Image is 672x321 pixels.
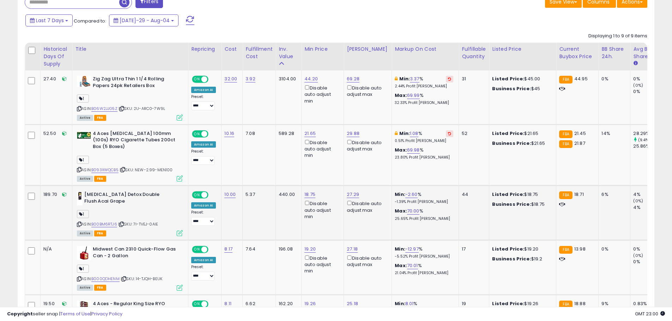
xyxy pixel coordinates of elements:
[91,106,117,112] a: B06W2JJG5Z
[77,176,93,182] span: All listings currently available for purchase on Amazon
[246,246,270,252] div: 7.64
[492,201,531,208] b: Business Price:
[77,191,83,205] img: 41ay5Nrb1qL._SL40_.jpg
[43,246,67,252] div: N/A
[395,76,398,81] i: This overrides the store level min markup for this listing
[395,216,453,221] p: 25.65% Profit [PERSON_NAME]
[633,246,662,252] div: 0%
[492,246,524,252] b: Listed Price:
[279,45,298,60] div: Inv. value
[91,167,119,173] a: B093XWQCB5
[304,246,316,253] a: 19.20
[207,247,219,253] span: OFF
[395,147,453,160] div: %
[395,262,407,269] b: Max:
[91,221,117,227] a: B00BM6RTJ6
[191,210,216,226] div: Preset:
[574,130,586,137] span: 21.45
[43,45,69,68] div: Historical Days Of Supply
[304,84,338,104] div: Disable auto adjust min
[633,82,643,88] small: (0%)
[279,130,296,137] div: 589.28
[633,60,637,67] small: Avg BB Share.
[224,45,240,53] div: Cost
[191,149,216,165] div: Preset:
[43,76,67,82] div: 27.40
[392,43,459,70] th: The percentage added to the cost of goods (COGS) that forms the calculator for Min & Max prices.
[633,143,662,149] div: 25.86%
[395,263,453,276] div: %
[77,210,89,218] span: 1
[395,208,453,221] div: %
[36,17,64,24] span: Last 7 Days
[492,130,524,137] b: Listed Price:
[77,246,183,290] div: ASIN:
[559,140,572,148] small: FBA
[395,271,453,276] p: 21.04% Profit [PERSON_NAME]
[7,310,33,317] strong: Copyright
[91,276,120,282] a: B000QDHENM
[492,140,551,147] div: $21.65
[395,199,453,204] p: -1.39% Profit [PERSON_NAME]
[407,92,420,99] a: 69.99
[7,311,122,317] div: seller snap | |
[347,254,386,268] div: Disable auto adjust max
[77,130,183,181] div: ASIN:
[347,130,359,137] a: 29.88
[462,246,484,252] div: 17
[74,18,106,24] span: Compared to:
[246,191,270,198] div: 5.37
[91,310,122,317] a: Privacy Policy
[635,310,665,317] span: 2025-08-12 23:00 GMT
[399,75,410,82] b: Min:
[93,76,178,91] b: Zig Zag Ultra Thin 1 1/4 Rolling Papers 24pk Retailers Box
[633,204,662,211] div: 4%
[193,131,201,137] span: ON
[304,138,338,159] div: Disable auto adjust min
[559,246,572,254] small: FBA
[395,45,456,53] div: Markup on Cost
[492,255,531,262] b: Business Price:
[574,140,585,147] span: 21.87
[492,191,524,198] b: Listed Price:
[191,202,216,209] div: Amazon AI
[559,76,572,84] small: FBA
[559,45,595,60] div: Current Buybox Price
[347,45,389,53] div: [PERSON_NAME]
[448,77,451,81] i: Revert to store-level Min Markup
[207,76,219,82] span: OFF
[601,130,625,137] div: 14%
[601,45,627,60] div: BB Share 24h.
[77,130,91,140] img: 41NTlp1E3-S._SL40_.jpg
[43,130,67,137] div: 52.50
[405,246,419,253] a: -12.97
[279,246,296,252] div: 196.08
[109,14,178,26] button: [DATE]-29 - Aug-04
[75,45,185,53] div: Title
[224,246,232,253] a: 8.17
[410,130,418,137] a: 1.08
[395,76,453,89] div: %
[347,199,386,213] div: Disable auto adjust max
[94,230,106,236] span: FBA
[395,208,407,214] b: Max:
[191,265,216,280] div: Preset:
[492,201,551,208] div: $18.75
[304,75,318,82] a: 44.20
[118,221,158,227] span: | SKU: 7I-TVEJ-0AIE
[77,94,89,103] span: 1
[120,167,173,173] span: | SKU: NEW-2.99-MEN100
[405,191,418,198] a: -2.60
[304,130,316,137] a: 21.65
[121,276,162,282] span: | SKU: 14-TJQH-BEUK
[347,75,359,82] a: 69.28
[304,45,341,53] div: Min Price
[347,246,358,253] a: 27.18
[492,76,551,82] div: $45.00
[77,76,91,87] img: 41P20EiCOnL._SL40_.jpg
[462,76,484,82] div: 31
[395,246,405,252] b: Min:
[633,198,643,204] small: (0%)
[407,147,420,154] a: 69.98
[559,130,572,138] small: FBA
